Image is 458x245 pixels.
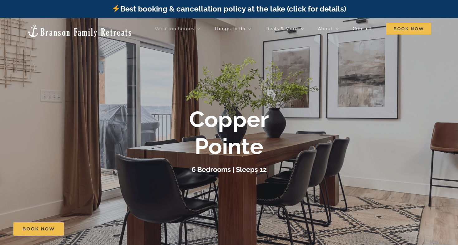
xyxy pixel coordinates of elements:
[265,22,304,35] a: Deals & More
[27,24,132,38] img: Branson Family Retreats Logo
[265,26,298,31] span: Deals & More
[112,5,120,12] img: ⚡️
[155,22,200,35] a: Vacation homes
[155,22,431,35] nav: Main Menu
[353,26,372,31] span: Contact
[318,26,333,31] span: About
[13,222,64,236] a: Book Now
[386,23,431,35] span: Book Now
[155,26,194,31] span: Vacation homes
[192,165,267,173] h3: 6 Bedrooms | Sleeps 12
[353,22,372,35] a: Contact
[22,226,55,232] span: Book Now
[112,4,346,13] a: Best booking & cancellation policy at the lake (click for details)
[189,106,269,159] b: Copper Pointe
[214,22,251,35] a: Things to do
[318,22,339,35] a: About
[214,26,246,31] span: Things to do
